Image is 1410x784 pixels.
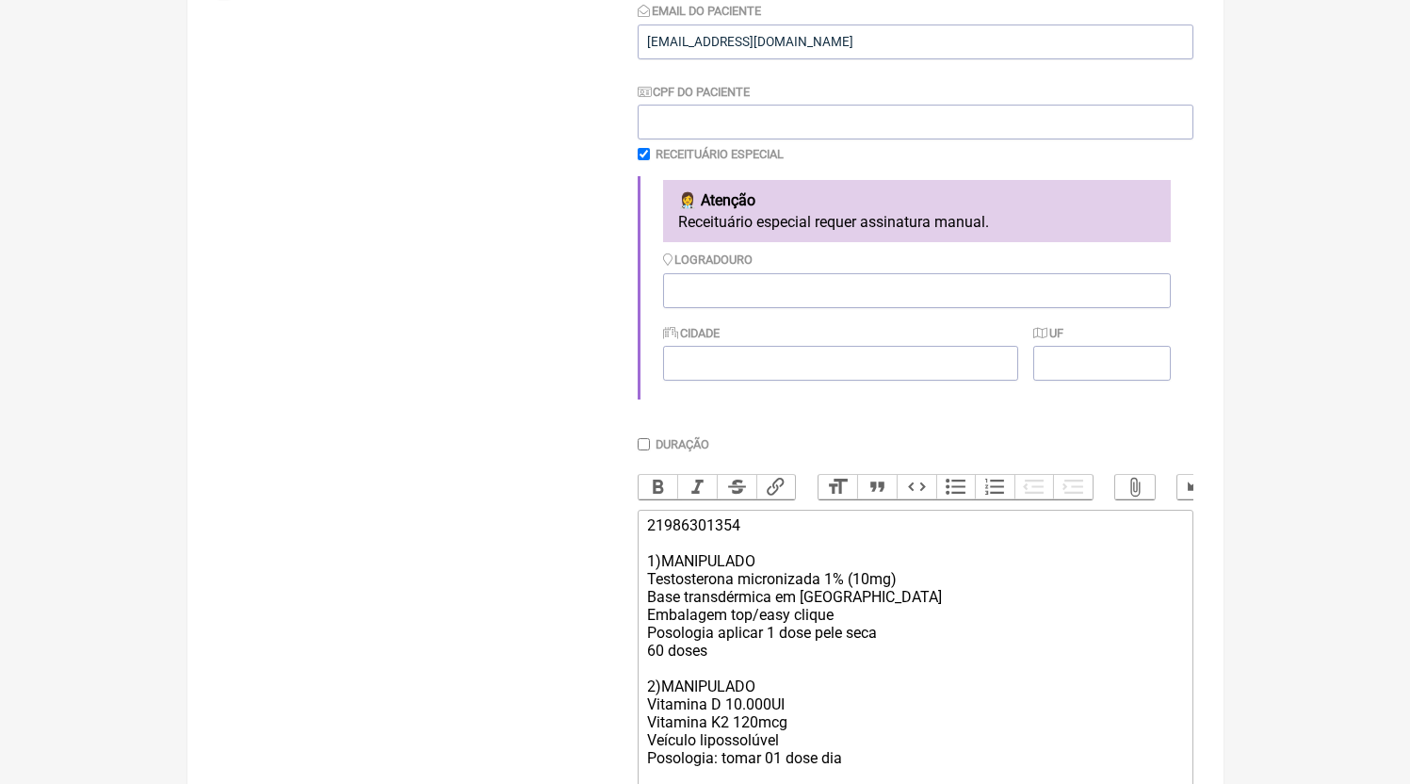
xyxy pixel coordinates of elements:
button: Increase Level [1053,475,1093,499]
label: Cidade [663,326,721,340]
button: Bullets [936,475,976,499]
button: Strikethrough [717,475,756,499]
p: Receituário especial requer assinatura manual. [678,213,1156,231]
label: CPF do Paciente [638,85,751,99]
label: Email do Paciente [638,4,762,18]
button: Decrease Level [1014,475,1054,499]
label: Receituário Especial [656,147,784,161]
button: Numbers [975,475,1014,499]
button: Italic [677,475,717,499]
button: Quote [857,475,897,499]
label: Duração [656,437,709,451]
button: Code [897,475,936,499]
h4: 👩‍⚕️ Atenção [678,191,1156,209]
button: Heading [818,475,858,499]
button: Undo [1177,475,1217,499]
button: Bold [639,475,678,499]
label: UF [1033,326,1063,340]
label: Logradouro [663,253,754,267]
button: Attach Files [1115,475,1155,499]
button: Link [756,475,796,499]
